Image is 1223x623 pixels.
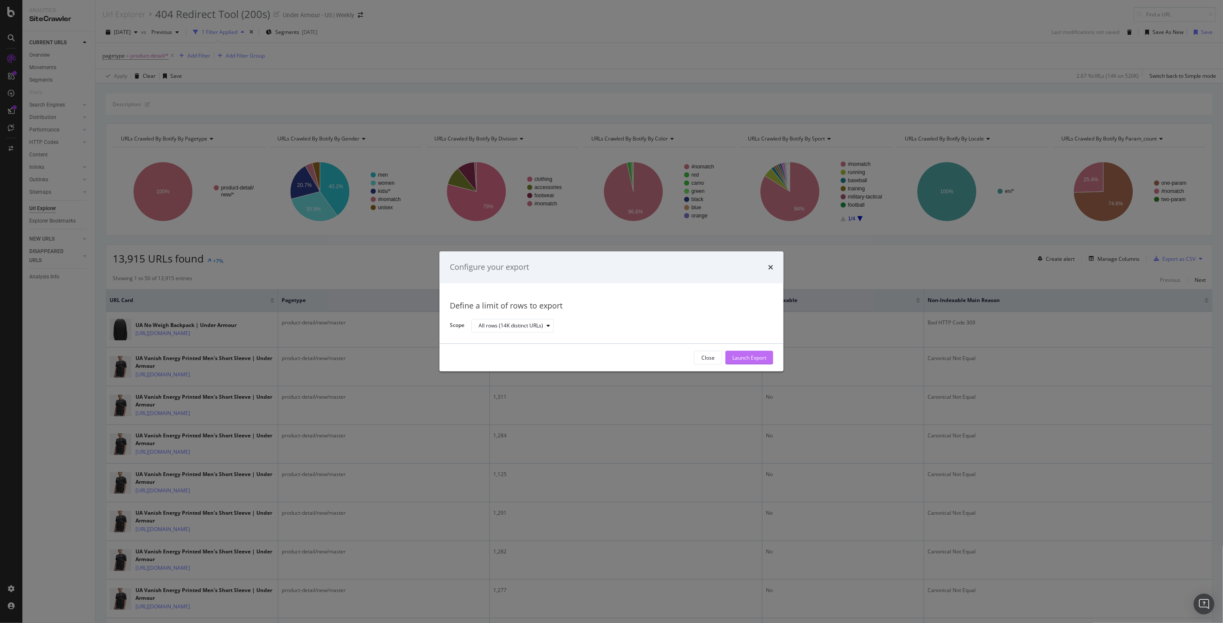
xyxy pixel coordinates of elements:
div: Close [701,354,715,361]
div: Define a limit of rows to export [450,300,773,311]
div: All rows (14K distinct URLs) [479,323,543,328]
label: Scope [450,322,464,331]
div: Open Intercom Messenger [1194,594,1214,614]
button: Close [694,351,722,365]
div: times [768,262,773,273]
button: Launch Export [725,351,773,365]
div: Configure your export [450,262,529,273]
button: All rows (14K distinct URLs) [471,319,554,333]
div: modal [439,251,784,371]
div: Launch Export [732,354,766,361]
